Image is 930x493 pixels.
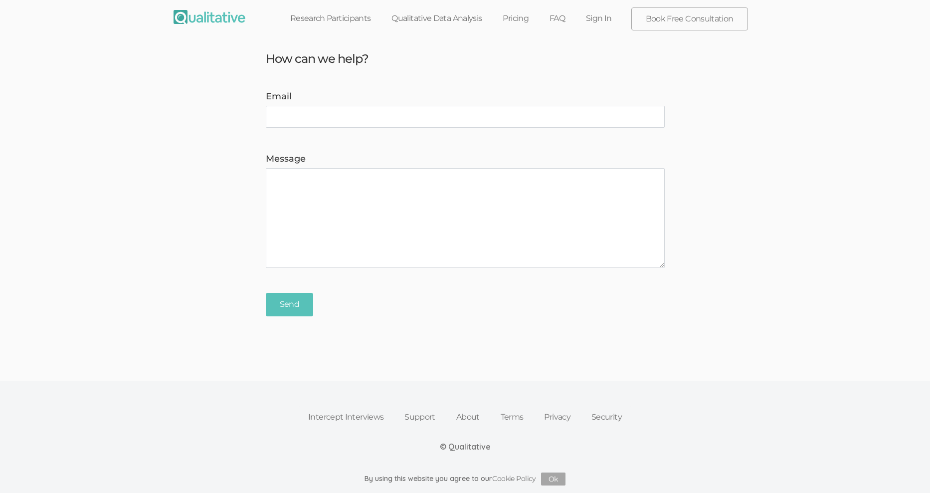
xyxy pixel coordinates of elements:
[440,441,491,453] div: © Qualitative
[266,90,665,103] label: Email
[534,406,581,428] a: Privacy
[575,7,622,29] a: Sign In
[541,473,565,486] button: Ok
[365,473,565,486] div: By using this website you agree to our
[394,406,446,428] a: Support
[280,7,381,29] a: Research Participants
[266,153,665,166] label: Message
[490,406,534,428] a: Terms
[258,52,672,65] h3: How can we help?
[174,10,245,24] img: Qualitative
[381,7,492,29] a: Qualitative Data Analysis
[492,7,539,29] a: Pricing
[581,406,632,428] a: Security
[632,8,747,30] a: Book Free Consultation
[298,406,394,428] a: Intercept Interviews
[446,406,490,428] a: About
[266,293,313,316] input: Send
[492,474,536,483] a: Cookie Policy
[539,7,575,29] a: FAQ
